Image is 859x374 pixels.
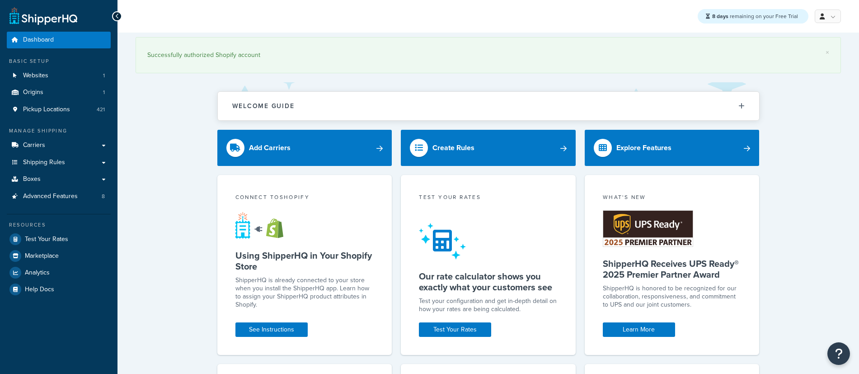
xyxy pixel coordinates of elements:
span: Pickup Locations [23,106,70,114]
a: See Instructions [235,322,308,337]
button: Open Resource Center [827,342,850,365]
li: Origins [7,84,111,101]
p: ShipperHQ is already connected to your store when you install the ShipperHQ app. Learn how to ass... [235,276,374,309]
span: Shipping Rules [23,159,65,166]
a: Create Rules [401,130,576,166]
a: Origins1 [7,84,111,101]
div: What's New [603,193,742,204]
h2: Welcome Guide [232,103,295,109]
a: Dashboard [7,32,111,48]
a: Learn More [603,322,675,337]
div: Connect to Shopify [235,193,374,204]
li: Advanced Features [7,188,111,205]
div: Successfully authorized Shopify account [147,49,829,62]
a: Analytics [7,265,111,281]
p: ShipperHQ is honored to be recognized for our collaboration, responsiveness, and commitment to UP... [603,284,742,309]
span: Origins [23,89,43,96]
button: Welcome Guide [218,92,759,120]
a: Help Docs [7,281,111,298]
span: Test Your Rates [25,236,68,243]
a: Boxes [7,171,111,188]
a: Advanced Features8 [7,188,111,205]
h5: Our rate calculator shows you exactly what your customers see [419,271,558,293]
div: Resources [7,221,111,229]
a: Carriers [7,137,111,154]
div: Test your configuration and get in-depth detail on how your rates are being calculated. [419,297,558,313]
div: Test your rates [419,193,558,204]
a: Test Your Rates [7,231,111,247]
span: 1 [103,72,105,80]
a: Marketplace [7,248,111,264]
span: Boxes [23,175,41,183]
span: Analytics [25,269,50,277]
span: Advanced Features [23,193,78,200]
span: 8 [102,193,105,200]
div: Add Carriers [249,142,291,154]
span: Help Docs [25,286,54,294]
h5: ShipperHQ Receives UPS Ready® 2025 Premier Partner Award [603,258,742,280]
div: Manage Shipping [7,127,111,135]
a: Shipping Rules [7,154,111,171]
div: Explore Features [616,142,671,154]
div: Basic Setup [7,57,111,65]
img: connect-shq-shopify-9b9a8c5a.svg [235,212,292,239]
a: Test Your Rates [419,322,491,337]
strong: 8 days [712,12,728,20]
div: Create Rules [432,142,474,154]
span: remaining on your Free Trial [712,12,798,20]
a: Pickup Locations421 [7,101,111,118]
span: Marketplace [25,252,59,260]
li: Pickup Locations [7,101,111,118]
a: Add Carriers [217,130,392,166]
a: Explore Features [585,130,760,166]
a: Websites1 [7,67,111,84]
span: 421 [97,106,105,114]
span: Websites [23,72,48,80]
span: Dashboard [23,36,54,44]
a: × [826,49,829,56]
li: Websites [7,67,111,84]
span: 1 [103,89,105,96]
h5: Using ShipperHQ in Your Shopify Store [235,250,374,272]
span: Carriers [23,142,45,149]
